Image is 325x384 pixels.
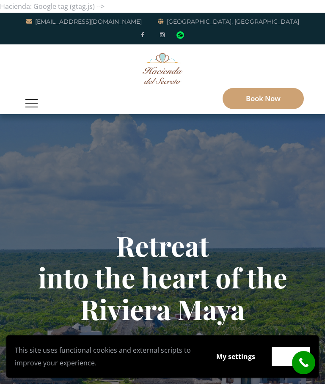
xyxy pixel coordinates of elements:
[208,347,263,366] button: My settings
[223,88,304,109] a: Book Now
[176,31,184,39] div: Read traveler reviews on Tripadvisor
[176,31,184,39] img: Tripadvisor_logomark.svg
[294,353,313,372] i: call
[17,230,308,325] h1: Retreat into the heart of the Riviera Maya
[143,53,183,84] img: Awesome Logo
[272,347,310,367] button: Accept
[292,351,315,374] a: call
[158,16,299,27] a: [GEOGRAPHIC_DATA], [GEOGRAPHIC_DATA]
[15,344,200,369] p: This site uses functional cookies and external scripts to improve your experience.
[26,16,142,27] a: [EMAIL_ADDRESS][DOMAIN_NAME]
